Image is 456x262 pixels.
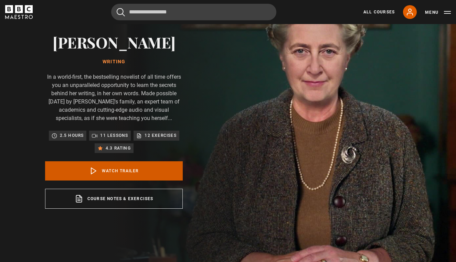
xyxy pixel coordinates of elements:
h2: [PERSON_NAME] [45,33,183,51]
p: In a world-first, the bestselling novelist of all time offers you an unparalleled opportunity to ... [45,73,183,122]
p: 11 lessons [100,132,128,139]
a: All Courses [363,9,395,15]
h1: Writing [45,59,183,65]
button: Submit the search query [117,8,125,17]
a: Course notes & exercises [45,189,183,209]
p: 2.5 hours [60,132,84,139]
p: 12 exercises [145,132,176,139]
p: 4.3 rating [106,145,131,152]
svg: BBC Maestro [5,5,33,19]
input: Search [111,4,276,20]
a: Watch Trailer [45,161,183,181]
button: Toggle navigation [425,9,451,16]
